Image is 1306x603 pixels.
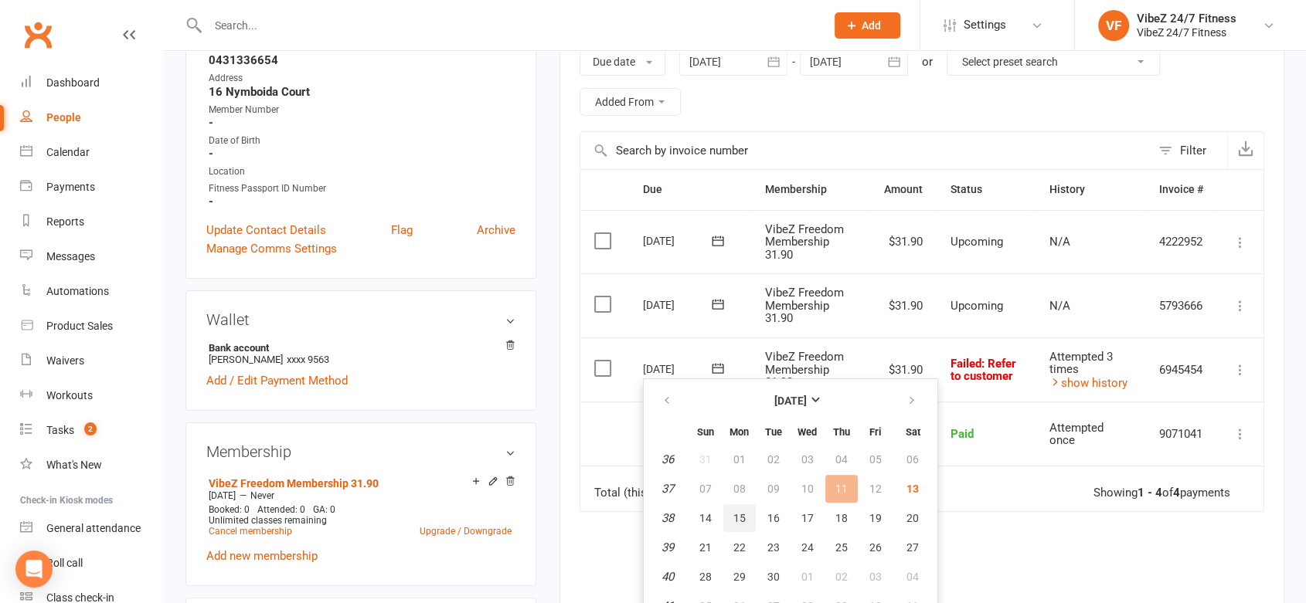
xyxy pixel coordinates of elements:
a: General attendance kiosk mode [20,511,163,546]
span: [DATE] [209,490,236,501]
th: Due [629,170,751,209]
strong: - [209,195,515,208]
a: Dashboard [20,66,163,100]
div: People [46,111,81,124]
button: 14 [689,504,722,532]
a: Tasks 2 [20,413,163,448]
div: Location [209,164,515,179]
button: 16 [757,504,790,532]
span: 24 [801,541,814,554]
span: 17 [801,512,814,524]
div: Workouts [46,389,93,401]
td: $31.90 [869,210,936,274]
div: Fitness Passport ID Number [209,181,515,196]
button: Due date [580,48,665,76]
div: Filter [1180,141,1206,160]
a: Automations [20,274,163,309]
span: Add [862,19,881,32]
span: 29 [733,571,746,583]
div: What's New [46,459,102,471]
a: Flag [391,221,413,239]
span: 13 [906,483,919,495]
button: 23 [757,534,790,561]
span: 23 [767,541,780,554]
strong: 4 [1173,486,1180,500]
span: VibeZ Freedom Membership 31.90 [765,286,844,325]
div: VF [1098,10,1129,41]
span: Attempted once [1049,421,1104,448]
a: Product Sales [20,309,163,344]
div: Tasks [46,424,74,436]
a: Update Contact Details [206,221,326,239]
th: Invoice # [1145,170,1217,209]
button: 15 [723,504,756,532]
a: Cancel membership [209,526,292,537]
div: Open Intercom Messenger [15,550,53,588]
button: 04 [893,563,933,591]
strong: 0431336654 [209,53,515,67]
div: Roll call [46,557,83,569]
em: 38 [662,511,674,525]
a: Add new membership [206,549,318,563]
small: Thursday [833,426,850,438]
button: 22 [723,534,756,561]
div: Product Sales [46,320,113,332]
div: or [922,53,933,71]
button: 19 [859,504,892,532]
em: 40 [662,570,674,584]
button: 25 [825,534,858,561]
span: 28 [699,571,712,583]
button: 17 [791,504,824,532]
td: 5793666 [1145,273,1217,337]
th: Membership [751,170,869,209]
button: 21 [689,534,722,561]
small: Saturday [906,426,920,438]
a: Upgrade / Downgrade [420,526,512,537]
span: 25 [835,541,848,554]
strong: Bank account [209,342,508,354]
span: 30 [767,571,780,583]
h3: Membership [206,443,515,460]
span: 27 [906,541,919,554]
td: 6945454 [1145,337,1217,402]
button: Filter [1151,132,1227,169]
th: History [1036,170,1145,209]
span: Attended: 0 [257,504,305,515]
span: Failed [950,357,1015,384]
button: 18 [825,504,858,532]
button: 24 [791,534,824,561]
button: 27 [893,534,933,561]
button: Add [835,12,900,39]
strong: 16 Nymboida Court [209,85,515,99]
div: — [205,490,515,502]
small: Sunday [697,426,714,438]
span: Settings [964,8,1006,42]
span: 03 [869,571,882,583]
strong: - [209,116,515,130]
small: Tuesday [765,426,782,438]
div: Waivers [46,354,84,367]
a: Reports [20,205,163,239]
span: 19 [869,512,882,524]
button: 20 [893,504,933,532]
span: 14 [699,512,712,524]
a: Calendar [20,135,163,170]
span: VibeZ Freedom Membership 31.90 [765,222,844,262]
input: Search by invoice number [580,132,1151,169]
small: Friday [869,426,881,438]
span: xxxx 9563 [287,354,329,365]
a: People [20,100,163,135]
a: Messages [20,239,163,274]
span: 2 [84,422,97,435]
a: Payments [20,170,163,205]
button: 03 [859,563,892,591]
div: Total (this page only): of [594,486,807,500]
strong: 1 - 4 [1138,486,1162,500]
span: 15 [733,512,746,524]
input: Search... [203,15,815,36]
span: 01 [801,571,814,583]
strong: [DATE] [774,395,807,407]
span: 18 [835,512,848,524]
span: Never [250,490,274,501]
span: N/A [1049,299,1070,313]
